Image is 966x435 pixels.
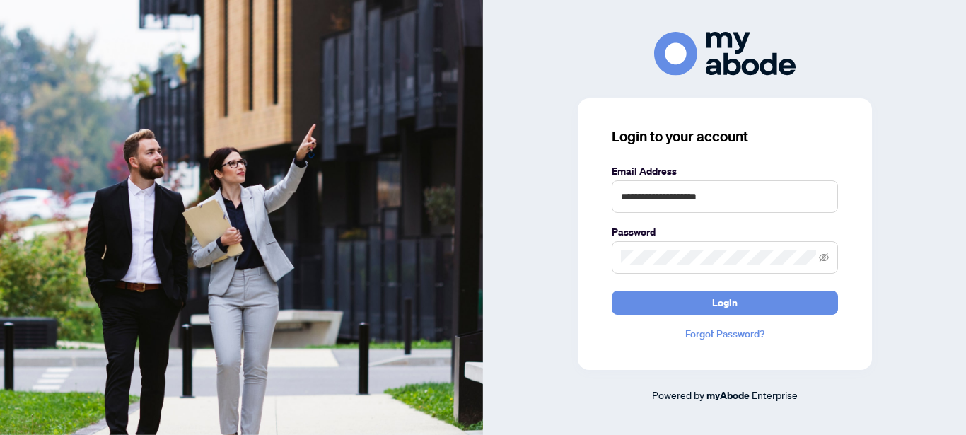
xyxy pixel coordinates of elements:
label: Email Address [612,163,838,179]
span: Enterprise [752,388,798,401]
h3: Login to your account [612,127,838,146]
button: Login [612,291,838,315]
span: Login [712,291,738,314]
label: Password [612,224,838,240]
a: myAbode [706,388,750,403]
img: ma-logo [654,32,796,75]
span: Powered by [652,388,704,401]
span: eye-invisible [819,253,829,262]
a: Forgot Password? [612,326,838,342]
